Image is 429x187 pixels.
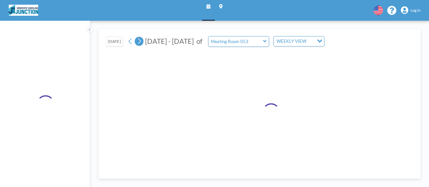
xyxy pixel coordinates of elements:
[275,38,307,45] span: WEEKLY VIEW
[9,5,38,16] img: organization-logo
[208,36,263,46] input: Meeting Room 053
[411,8,420,13] span: Log in
[308,38,313,45] input: Search for option
[145,37,194,45] span: [DATE] - [DATE]
[106,36,123,46] button: [DATE]
[274,36,324,46] div: Search for option
[401,6,420,14] a: Log in
[196,37,202,46] span: of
